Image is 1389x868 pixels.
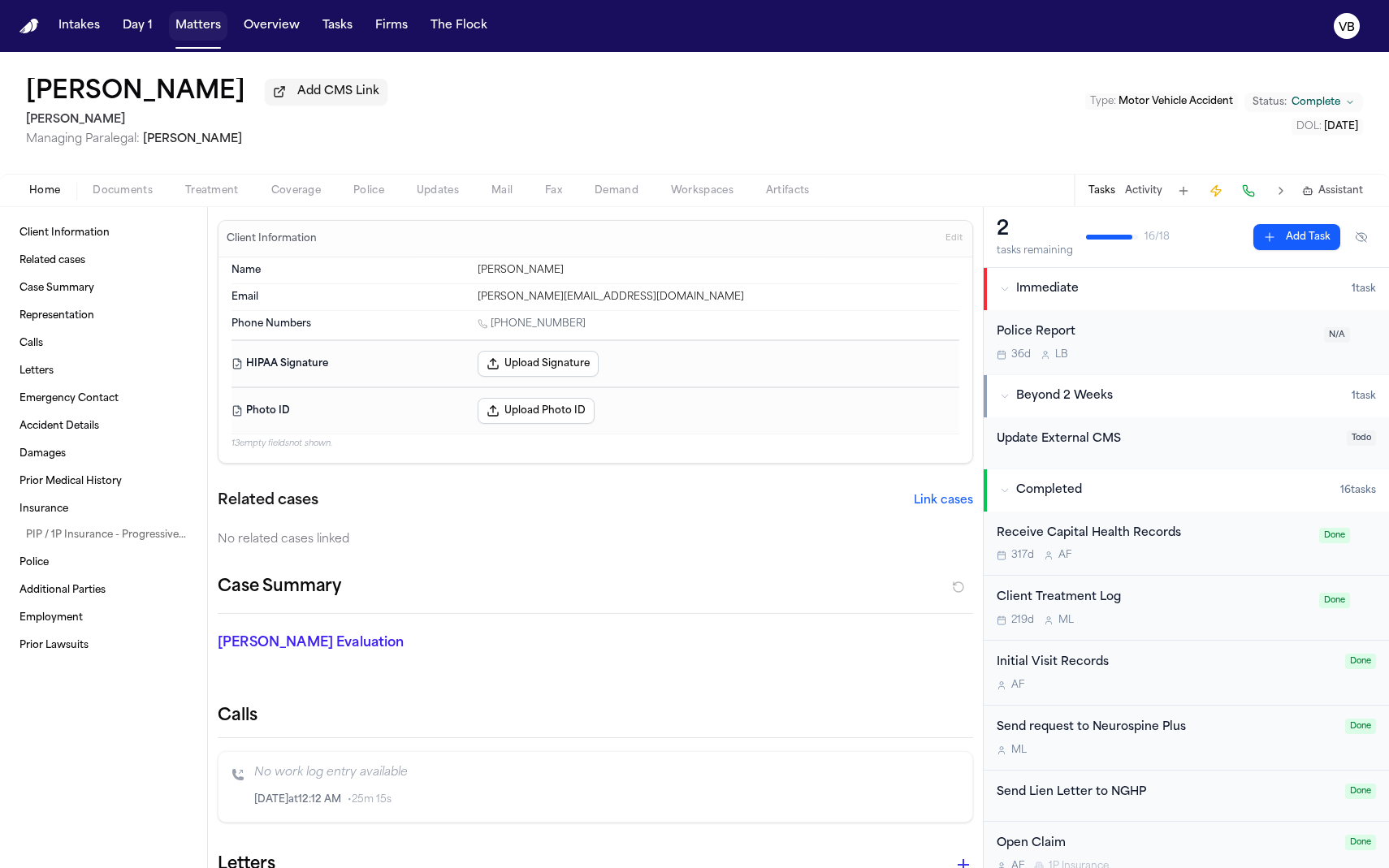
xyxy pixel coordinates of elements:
[984,512,1389,577] div: Open task: Receive Capital Health Records
[1205,179,1227,202] button: Create Immediate Task
[424,11,494,41] button: The Flock
[1347,224,1376,250] button: Hide completed tasks (⌘⇧H)
[1119,97,1233,106] span: Motor Vehicle Accident
[478,264,959,277] div: [PERSON_NAME]
[13,413,194,439] a: Accident Details
[13,303,194,329] a: Representation
[984,641,1389,706] div: Open task: Initial Visit Records
[26,133,140,145] span: Managing Paralegal:
[945,233,963,244] span: Edit
[13,441,194,467] a: Damages
[231,317,311,330] span: Phone Numbers
[1125,184,1162,197] button: Activity
[1088,184,1115,197] button: Tasks
[1011,614,1034,627] span: 219d
[13,469,194,494] a: Prior Medical History
[1011,549,1034,562] span: 317d
[1318,184,1363,197] span: Assistant
[997,217,1073,243] div: 2
[348,793,392,806] span: • 25m 15s
[997,784,1335,802] div: Send Lien Letter to NGHP
[13,248,194,274] a: Related cases
[316,11,359,41] a: Tasks
[116,11,159,41] a: Day 1
[1016,281,1079,297] span: Immediate
[1319,528,1350,543] span: Done
[13,605,194,631] a: Employment
[1340,484,1376,497] span: 16 task s
[478,351,599,377] button: Upload Signature
[13,550,194,576] a: Police
[478,291,959,304] div: [PERSON_NAME][EMAIL_ADDRESS][DOMAIN_NAME]
[1145,231,1170,244] span: 16 / 18
[671,184,733,197] span: Workspaces
[1090,97,1116,106] span: Type :
[353,184,384,197] span: Police
[13,275,194,301] a: Case Summary
[478,317,586,330] a: Call 1 (609) 401-8213
[545,184,562,197] span: Fax
[369,11,414,41] button: Firms
[984,771,1389,823] div: Open task: Send Lien Letter to NGHP
[1253,224,1340,250] button: Add Task
[997,244,1073,257] div: tasks remaining
[19,19,39,34] a: Home
[984,310,1389,374] div: Open task: Police Report
[1324,327,1350,343] span: N/A
[595,184,638,197] span: Demand
[1011,348,1031,361] span: 36d
[1244,93,1363,112] button: Change status from Complete
[1345,784,1376,799] span: Done
[13,358,194,384] a: Letters
[997,719,1335,737] div: Send request to Neurospine Plus
[26,110,387,130] h2: [PERSON_NAME]
[1292,119,1363,135] button: Edit DOL: 2024-08-06
[185,184,239,197] span: Treatment
[143,133,242,145] span: [PERSON_NAME]
[1011,744,1027,757] span: M L
[13,220,194,246] a: Client Information
[984,576,1389,641] div: Open task: Client Treatment Log
[297,84,379,100] span: Add CMS Link
[1016,482,1082,499] span: Completed
[26,78,245,107] h1: [PERSON_NAME]
[218,490,318,512] h2: Related cases
[997,430,1337,449] div: Update External CMS
[13,330,194,356] a: Calls
[984,268,1389,310] button: Immediate1task
[914,493,973,509] button: Link cases
[26,78,245,107] button: Edit matter name
[231,264,468,277] dt: Name
[218,705,973,728] h2: Calls
[997,323,1314,342] div: Police Report
[19,19,39,34] img: Finch Logo
[997,654,1335,672] div: Initial Visit Records
[1058,549,1071,562] span: A F
[1319,593,1350,608] span: Done
[1345,719,1376,734] span: Done
[1345,654,1376,669] span: Done
[984,469,1389,512] button: Completed16tasks
[984,375,1389,417] button: Beyond 2 Weeks1task
[1085,93,1238,110] button: Edit Type: Motor Vehicle Accident
[1324,122,1358,132] span: [DATE]
[218,532,973,548] div: No related cases linked
[1237,179,1260,202] button: Make a Call
[169,11,227,41] button: Matters
[1011,679,1024,692] span: A F
[1172,179,1195,202] button: Add Task
[1016,388,1113,404] span: Beyond 2 Weeks
[478,398,595,424] button: Upload Photo ID
[997,835,1335,853] div: Open Claim
[231,398,468,424] dt: Photo ID
[29,184,60,197] span: Home
[1296,122,1322,132] span: DOL :
[1347,430,1376,446] span: Todo
[52,11,106,41] button: Intakes
[1253,96,1287,109] span: Status:
[491,184,513,197] span: Mail
[237,11,306,41] button: Overview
